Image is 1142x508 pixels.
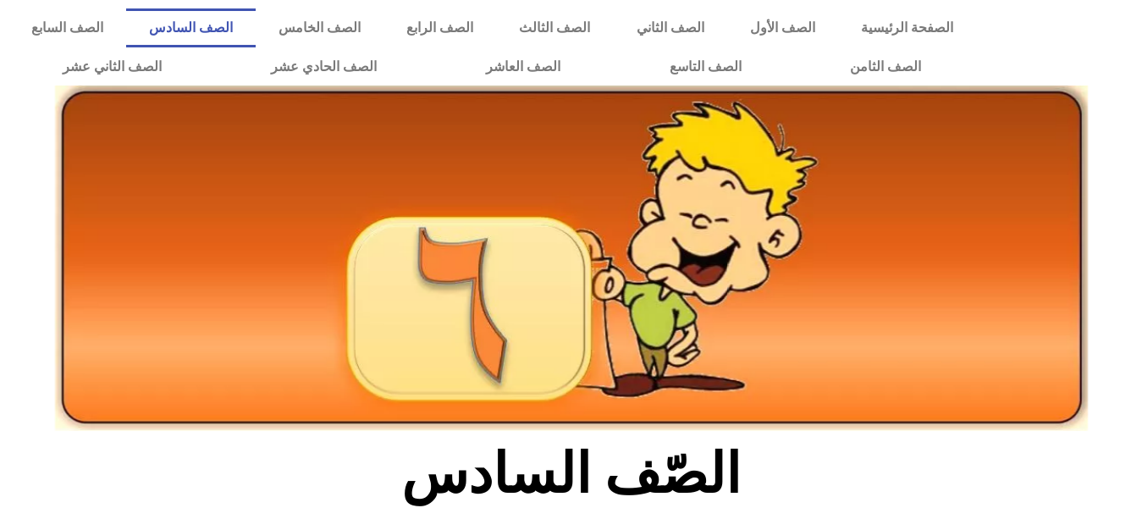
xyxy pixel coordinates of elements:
[383,8,496,47] a: الصف الرابع
[838,8,976,47] a: الصفحة الرئيسية
[432,47,615,86] a: الصف العاشر
[126,8,256,47] a: الصف السادس
[727,8,838,47] a: الصف الأول
[8,8,126,47] a: الصف السابع
[796,47,976,86] a: الصف الثامن
[615,47,796,86] a: الصف التاسع
[496,8,613,47] a: الصف الثالث
[8,47,217,86] a: الصف الثاني عشر
[217,47,432,86] a: الصف الحادي عشر
[256,8,383,47] a: الصف الخامس
[614,8,727,47] a: الصف الثاني
[291,441,851,507] h2: الصّف السادس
